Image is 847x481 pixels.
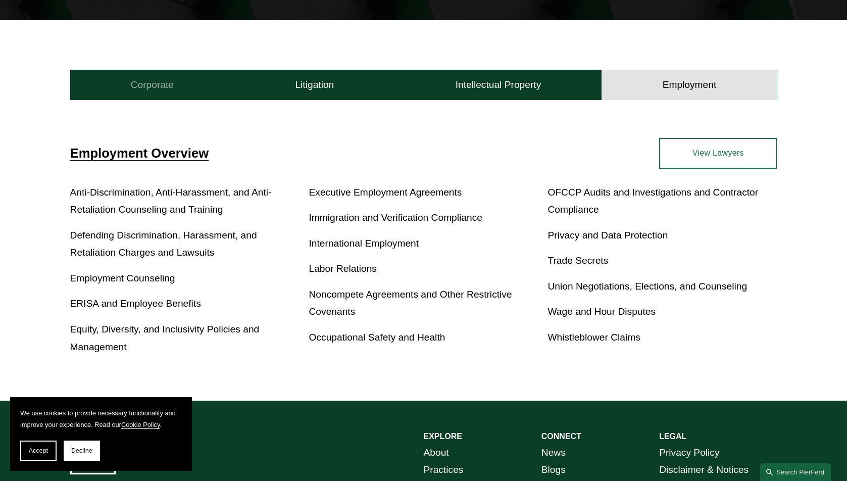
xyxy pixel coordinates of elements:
section: Cookie banner [10,397,192,471]
a: Employment Counseling [70,273,175,283]
a: Noncompete Agreements and Other Restrictive Covenants [309,289,512,317]
a: Occupational Safety and Health [309,332,445,343]
h4: Litigation [295,79,334,91]
a: Immigration and Verification Compliance [309,212,482,223]
a: Privacy and Data Protection [547,230,668,240]
a: Trade Secrets [547,255,608,266]
a: Defending Discrimination, Harassment, and Retaliation Charges and Lawsuits [70,230,257,258]
a: Anti-Discrimination, Anti-Harassment, and Anti-Retaliation Counseling and Training [70,187,272,215]
a: Search this site [760,463,831,481]
a: Labor Relations [309,263,377,274]
strong: EXPLORE [424,432,462,441]
button: Decline [64,441,100,461]
a: Disclaimer & Notices [659,461,749,479]
a: Cookie Policy [121,421,160,428]
a: View Lawyers [659,138,777,168]
a: Wage and Hour Disputes [547,306,656,317]
strong: CONNECT [541,432,581,441]
a: Blogs [541,461,566,479]
a: About [424,444,449,462]
button: Accept [20,441,57,461]
a: Privacy Policy [659,444,719,462]
span: Decline [71,447,92,454]
h4: Corporate [131,79,174,91]
a: Employment Overview [70,146,209,160]
span: Accept [29,447,48,454]
strong: LEGAL [659,432,686,441]
a: Equity, Diversity, and Inclusivity Policies and Management [70,324,260,352]
a: Whistleblower Claims [547,332,640,343]
a: News [541,444,566,462]
a: Union Negotiations, Elections, and Counseling [547,281,747,292]
h4: Employment [663,79,717,91]
h4: Intellectual Property [456,79,541,91]
a: OFCCP Audits and Investigations and Contractor Compliance [547,187,758,215]
a: ERISA and Employee Benefits [70,298,201,309]
p: We use cookies to provide necessary functionality and improve your experience. Read our . [20,407,182,430]
a: Practices [424,461,464,479]
a: International Employment [309,238,419,249]
a: Executive Employment Agreements [309,187,462,198]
